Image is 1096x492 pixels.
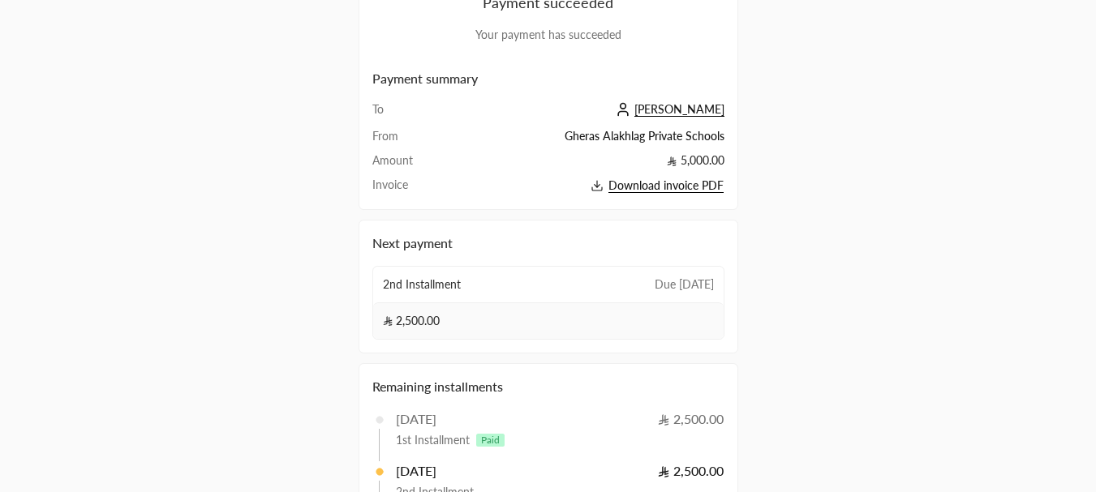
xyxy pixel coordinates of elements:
[372,177,444,195] td: Invoice
[655,276,714,293] span: Due [DATE]
[476,434,505,447] span: Paid
[383,276,461,293] span: 2nd Installment
[443,152,724,177] td: 5,000.00
[443,128,724,152] td: Gheras Alakhlag Private Schools
[372,69,724,88] h2: Payment summary
[372,101,444,128] td: To
[372,233,724,253] div: Next payment
[612,102,724,116] a: [PERSON_NAME]
[608,178,724,193] span: Download invoice PDF
[383,313,441,329] span: 2,500.00
[372,152,444,177] td: Amount
[396,461,437,481] div: [DATE]
[372,128,444,152] td: From
[372,377,724,396] div: Remaining installments
[396,432,470,448] span: 1st Installment
[634,102,724,117] span: [PERSON_NAME]
[396,409,437,429] div: [DATE]
[658,411,724,426] span: 2,500.00
[372,27,724,43] div: Your payment has succeeded
[658,463,724,478] span: 2,500.00
[443,177,724,195] button: Download invoice PDF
